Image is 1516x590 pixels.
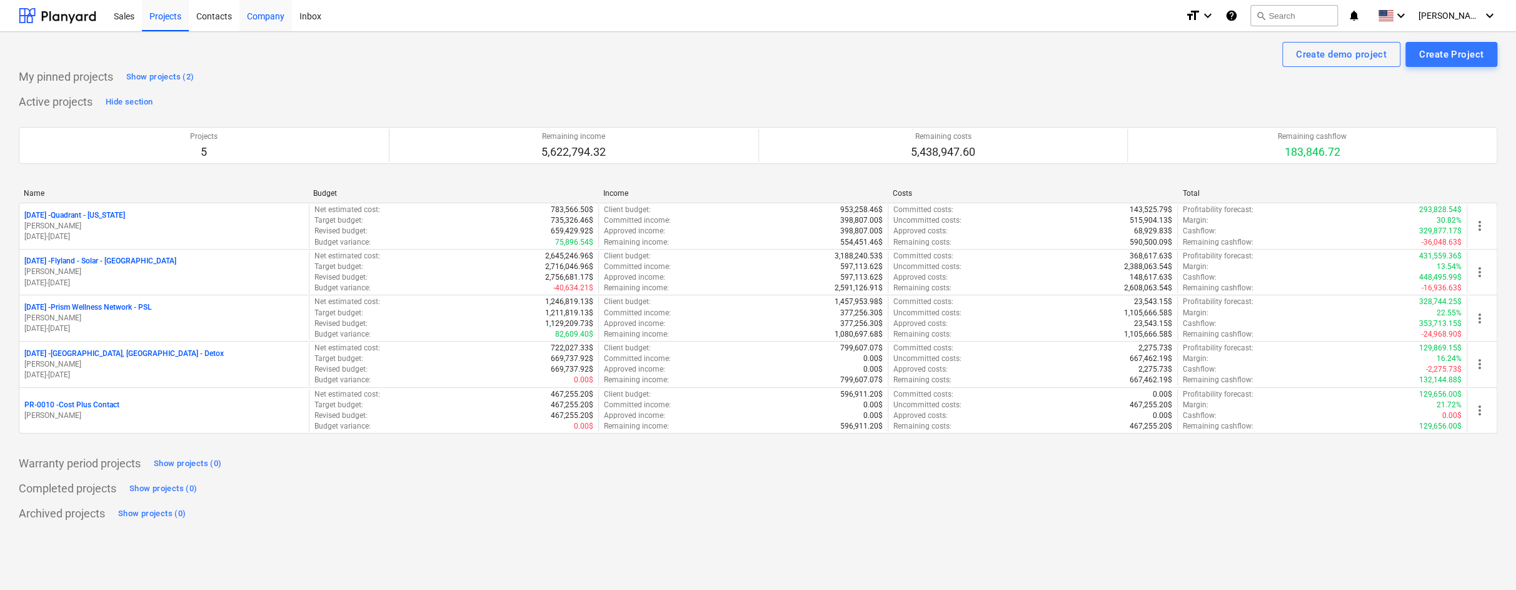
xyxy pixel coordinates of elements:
p: Committed income : [604,400,671,410]
div: Name [24,189,303,198]
p: [DATE] - [DATE] [24,278,304,288]
p: Committed costs : [893,297,953,307]
i: Knowledge base [1225,8,1238,23]
p: Remaining cashflow : [1183,329,1253,340]
span: more_vert [1472,403,1487,418]
p: Margin : [1183,215,1208,226]
p: Remaining costs : [893,237,951,248]
p: Committed costs : [893,389,953,400]
p: 1,105,666.58$ [1124,329,1172,340]
p: Budget variance : [314,237,371,248]
p: Budget variance : [314,375,371,385]
p: 368,617.63$ [1130,251,1172,262]
p: Uncommitted costs : [893,215,961,226]
p: 1,457,953.98$ [835,297,883,307]
p: Remaining income : [604,421,669,432]
p: 2,608,063.54$ [1124,283,1172,293]
button: Show projects (0) [126,479,200,499]
p: Cashflow : [1183,318,1217,329]
p: 23,543.15$ [1134,297,1172,307]
p: Cashflow : [1183,410,1217,421]
p: 596,911.20$ [840,421,883,432]
i: keyboard_arrow_down [1482,8,1497,23]
iframe: Chat Widget [1453,530,1516,590]
p: 590,500.09$ [1130,237,1172,248]
p: 2,275.73$ [1138,343,1172,353]
p: Remaining income : [604,375,669,385]
p: -16,936.63$ [1422,283,1462,293]
div: [DATE] -Flyland - Solar - [GEOGRAPHIC_DATA][PERSON_NAME][DATE]-[DATE] [24,256,304,288]
p: 0.00$ [1442,410,1462,421]
p: [DATE] - Quadrant - [US_STATE] [24,210,125,221]
p: 5 [190,145,218,160]
button: Hide section [103,92,156,112]
p: 2,716,046.96$ [545,262,593,272]
p: Approved income : [604,410,665,421]
div: [DATE] -Prism Wellness Network - PSL[PERSON_NAME][DATE]-[DATE] [24,302,304,334]
p: 667,462.19$ [1130,353,1172,364]
p: Target budget : [314,215,363,226]
p: Cashflow : [1183,364,1217,375]
p: Profitability forecast : [1183,205,1253,215]
p: 16.24% [1437,353,1462,364]
p: Remaining cashflow : [1183,283,1253,293]
p: 398,807.00$ [840,215,883,226]
p: 431,559.36$ [1419,251,1462,262]
span: search [1256,11,1266,21]
p: Remaining costs : [893,329,951,340]
p: Budget variance : [314,329,371,340]
p: Remaining income : [604,283,669,293]
p: 0.00$ [1153,389,1172,400]
p: -36,048.63$ [1422,237,1462,248]
p: Client budget : [604,205,651,215]
p: 129,869.15$ [1419,343,1462,353]
p: 659,429.92$ [551,226,593,237]
p: 799,607.07$ [840,375,883,385]
p: Approved costs : [893,410,948,421]
button: Search [1250,5,1338,26]
div: Show projects (0) [118,507,186,521]
p: 1,080,697.68$ [835,329,883,340]
p: Committed income : [604,215,671,226]
p: [DATE] - Flyland - Solar - [GEOGRAPHIC_DATA] [24,256,176,267]
p: 1,246,819.13$ [545,297,593,307]
p: Profitability forecast : [1183,389,1253,400]
p: 5,438,947.60 [911,145,975,160]
p: Committed income : [604,353,671,364]
p: 129,656.00$ [1419,421,1462,432]
p: 30.82% [1437,215,1462,226]
div: [DATE] -Quadrant - [US_STATE][PERSON_NAME][DATE]-[DATE] [24,210,304,242]
p: Revised budget : [314,226,368,237]
p: 596,911.20$ [840,389,883,400]
span: more_vert [1472,311,1487,326]
p: Approved income : [604,226,665,237]
p: Remaining income [541,131,606,142]
p: Revised budget : [314,318,368,329]
p: 3,188,240.53$ [835,251,883,262]
p: Revised budget : [314,272,368,283]
p: [PERSON_NAME] [24,221,304,231]
p: Remaining costs [911,131,975,142]
p: 667,462.19$ [1130,375,1172,385]
div: Costs [893,189,1172,198]
p: Profitability forecast : [1183,251,1253,262]
p: Uncommitted costs : [893,400,961,410]
p: Remaining costs : [893,283,951,293]
p: 467,255.20$ [551,400,593,410]
p: 799,607.07$ [840,343,883,353]
button: Create Project [1405,42,1497,67]
p: 82,609.40$ [555,329,593,340]
button: Create demo project [1282,42,1400,67]
p: Target budget : [314,308,363,318]
p: 669,737.92$ [551,353,593,364]
button: Show projects (0) [115,504,189,524]
p: 5,622,794.32 [541,145,606,160]
p: Margin : [1183,400,1208,410]
p: Approved income : [604,318,665,329]
p: 2,275.73$ [1138,364,1172,375]
p: 23,543.15$ [1134,318,1172,329]
p: Uncommitted costs : [893,262,961,272]
p: Client budget : [604,251,651,262]
p: Remaining cashflow : [1183,421,1253,432]
p: 0.00$ [863,410,883,421]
